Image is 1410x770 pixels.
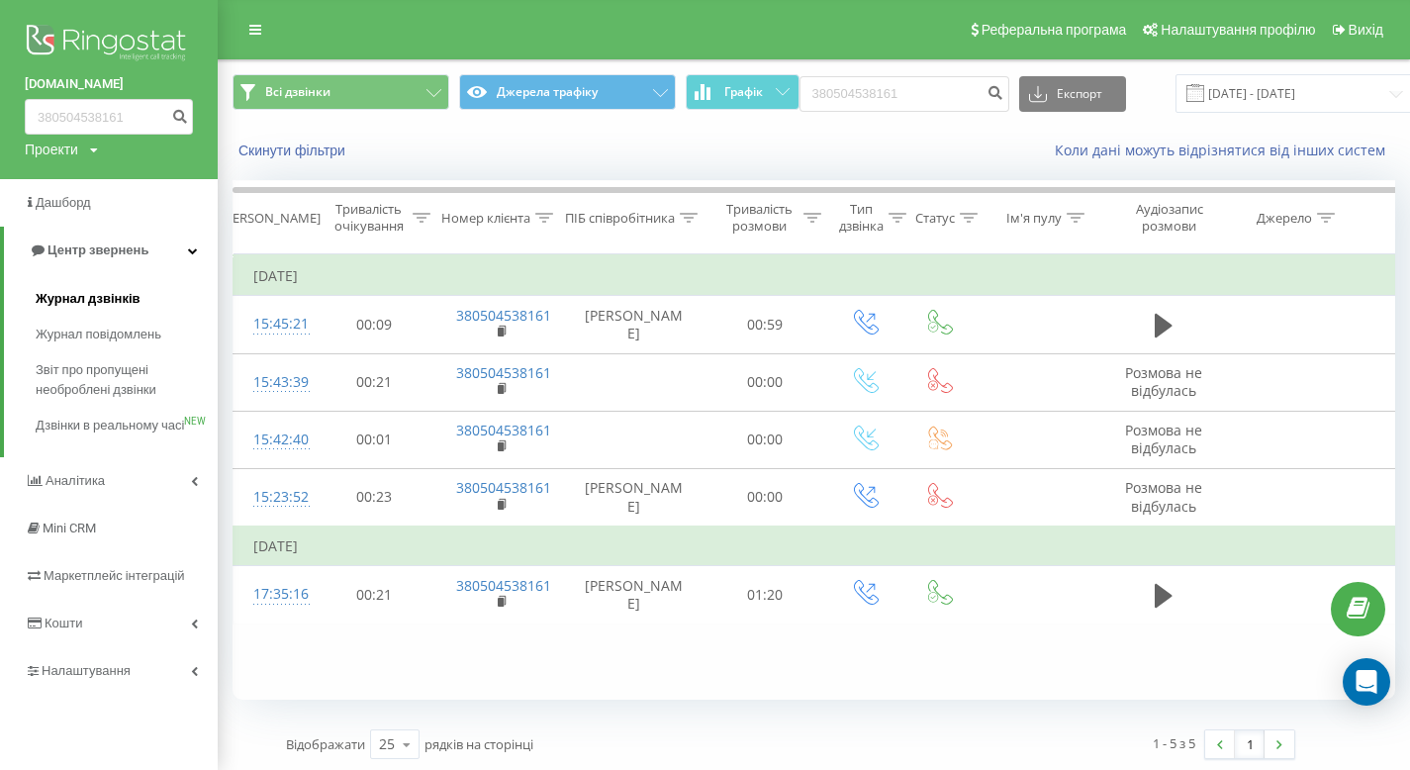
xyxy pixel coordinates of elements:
span: Mini CRM [43,521,96,535]
div: 1 - 5 з 5 [1153,733,1195,753]
a: 1 [1235,730,1265,758]
span: Графік [724,85,763,99]
td: 00:00 [704,353,827,411]
span: Кошти [45,616,82,630]
td: [PERSON_NAME] [565,566,704,624]
div: Статус [915,210,955,227]
button: Експорт [1019,76,1126,112]
div: Ім'я пулу [1006,210,1062,227]
div: Тип дзвінка [839,201,884,235]
a: [DOMAIN_NAME] [25,74,193,94]
span: Дашборд [36,195,91,210]
a: Коли дані можуть відрізнятися вiд інших систем [1055,141,1395,159]
span: Відображати [286,735,365,753]
a: Дзвінки в реальному часіNEW [36,408,218,443]
button: Джерела трафіку [459,74,676,110]
span: Розмова не відбулась [1125,478,1202,515]
div: Номер клієнта [441,210,530,227]
div: ПІБ співробітника [565,210,675,227]
td: 00:09 [313,296,436,353]
div: Джерело [1257,210,1312,227]
div: 25 [379,734,395,754]
span: Вихід [1349,22,1383,38]
img: Ringostat logo [25,20,193,69]
span: рядків на сторінці [424,735,533,753]
td: 01:20 [704,566,827,624]
span: Розмова не відбулась [1125,363,1202,400]
td: 00:59 [704,296,827,353]
td: 00:21 [313,353,436,411]
div: Проекти [25,140,78,159]
div: Аудіозапис розмови [1121,201,1217,235]
td: 00:00 [704,468,827,527]
span: Налаштування [42,663,131,678]
a: Звіт про пропущені необроблені дзвінки [36,352,218,408]
span: Розмова не відбулась [1125,421,1202,457]
span: Дзвінки в реальному часі [36,416,184,435]
div: 15:45:21 [253,305,293,343]
td: [PERSON_NAME] [565,468,704,527]
button: Скинути фільтри [233,142,355,159]
div: Open Intercom Messenger [1343,658,1390,706]
div: 15:42:40 [253,421,293,459]
div: 15:23:52 [253,478,293,517]
button: Графік [686,74,799,110]
a: Центр звернень [4,227,218,274]
a: 380504538161 [456,421,551,439]
div: [PERSON_NAME] [221,210,321,227]
div: Тривалість очікування [329,201,408,235]
button: Всі дзвінки [233,74,449,110]
span: Звіт про пропущені необроблені дзвінки [36,360,208,400]
td: 00:00 [704,411,827,468]
a: 380504538161 [456,576,551,595]
span: Журнал повідомлень [36,325,161,344]
span: Центр звернень [47,242,148,257]
span: Налаштування профілю [1161,22,1315,38]
td: [PERSON_NAME] [565,296,704,353]
a: Журнал дзвінків [36,281,218,317]
td: 00:21 [313,566,436,624]
a: Журнал повідомлень [36,317,218,352]
span: Маркетплейс інтеграцій [44,568,185,583]
td: 00:23 [313,468,436,527]
span: Аналiтика [46,473,105,488]
span: Реферальна програма [982,22,1127,38]
span: Всі дзвінки [265,84,330,100]
div: 15:43:39 [253,363,293,402]
a: 380504538161 [456,478,551,497]
div: 17:35:16 [253,575,293,614]
span: Журнал дзвінків [36,289,141,309]
input: Пошук за номером [25,99,193,135]
td: 00:01 [313,411,436,468]
input: Пошук за номером [799,76,1009,112]
a: 380504538161 [456,306,551,325]
div: Тривалість розмови [720,201,799,235]
a: 380504538161 [456,363,551,382]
